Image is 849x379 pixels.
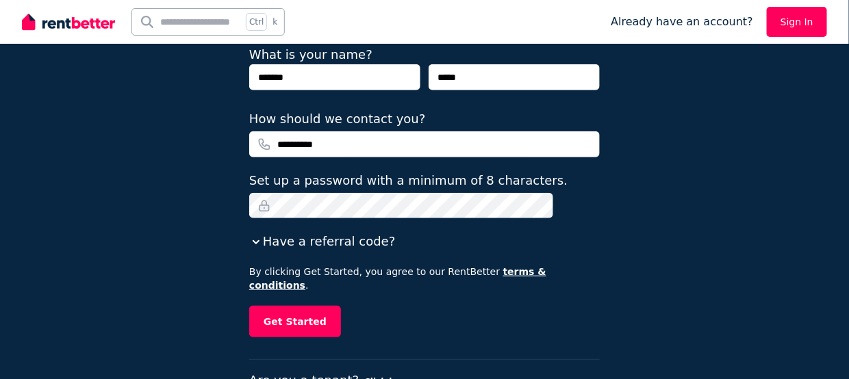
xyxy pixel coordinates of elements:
label: What is your name? [249,47,372,62]
label: Set up a password with a minimum of 8 characters. [249,171,568,190]
span: Ctrl [246,13,267,31]
label: How should we contact you? [249,109,426,129]
span: k [273,16,277,27]
span: Already have an account? [611,14,753,30]
p: By clicking Get Started, you agree to our RentBetter . [249,265,600,292]
img: RentBetter [22,12,115,32]
button: Get Started [249,306,341,337]
button: Have a referral code? [249,232,395,251]
a: Sign In [767,7,827,37]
